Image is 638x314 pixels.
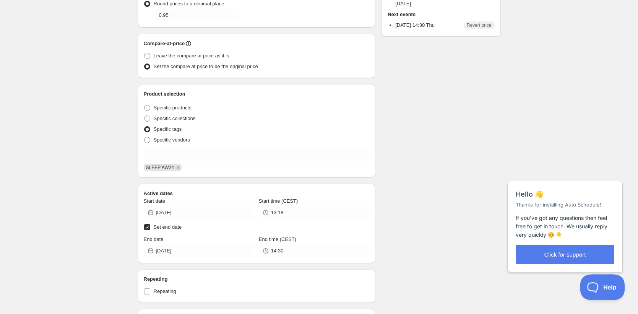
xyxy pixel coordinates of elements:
[154,63,258,69] span: Set the compare at price to be the original price
[144,90,370,98] h2: Product selection
[154,53,229,59] span: Leave the compare at price as it is
[144,275,370,283] h2: Repeating
[154,1,224,7] span: Round prices to a decimal place
[259,236,296,242] span: End time (CEST)
[580,274,625,300] iframe: Help Scout Beacon - Open
[504,162,627,276] iframe: Help Scout Beacon - Messages and Notifications
[175,164,182,171] button: Remove SLEEP AW24
[388,11,494,18] h2: Next events
[144,40,185,47] h2: Compare-at-price
[144,236,164,242] span: End date
[467,22,492,28] span: Revert price
[259,198,298,204] span: Start time (CEST)
[144,198,165,204] span: Start date
[154,116,196,121] span: Specific collections
[154,126,182,132] span: Specific tags
[146,165,174,170] span: SLEEP AW24
[154,137,190,143] span: Specific vendors
[154,224,182,230] span: Set end date
[395,21,435,29] p: [DATE] 14:30 Thu
[154,105,192,111] span: Specific products
[144,190,370,197] h2: Active dates
[154,288,176,294] span: Repeating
